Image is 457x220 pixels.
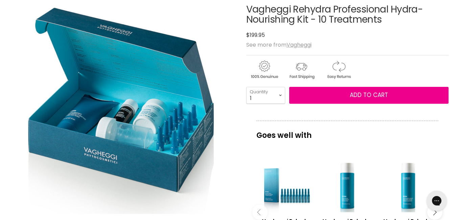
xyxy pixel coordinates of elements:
[256,121,438,143] p: Goes well with
[289,87,449,104] button: Add to cart
[246,59,282,80] img: genuine.gif
[246,4,449,25] h1: Vagheggi Rehydra Professional Hydra-Nourishing Kit - 10 Treatments
[350,91,388,99] span: Add to cart
[246,87,285,104] select: Quantity
[423,188,450,213] iframe: Gorgias live chat messenger
[246,41,312,49] span: See more from
[246,31,265,39] span: $199.95
[287,41,312,49] a: Vagheggi
[321,59,357,80] img: returns.gif
[283,59,319,80] img: shipping.gif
